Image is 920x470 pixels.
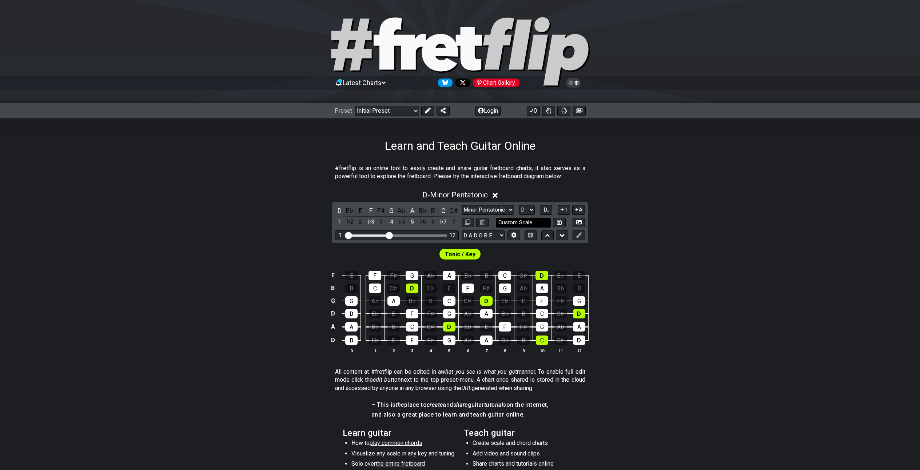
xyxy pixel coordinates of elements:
span: D.. [543,206,549,213]
p: #fretflip is an online tool to easily create and share guitar fretboard charts, it also serves as... [335,164,585,181]
div: C♯ [554,309,567,318]
button: Move up [541,230,554,240]
span: the entire fretboard [376,460,425,467]
h2: Teach guitar [464,429,578,437]
div: D [345,336,358,345]
div: 1 [339,232,342,238]
h2: Learn guitar [343,429,457,437]
div: E♭ [499,296,511,306]
div: E [387,336,400,345]
div: C♯ [554,336,567,345]
div: D [573,336,585,345]
span: Latest Charts [343,79,382,87]
div: F♯ [387,271,400,280]
div: A♭ [424,271,437,280]
th: 2 [384,347,403,354]
th: 3 [403,347,421,354]
div: C [406,322,418,332]
button: Create image [573,106,586,116]
button: 1 [558,205,570,215]
div: toggle scale degree [335,217,344,227]
div: toggle scale degree [356,217,365,227]
div: D [573,309,585,318]
div: toggle pitch class [345,206,355,216]
div: B [573,284,585,293]
td: A [328,320,337,334]
th: 9 [514,347,533,354]
li: Create scale and chord charts [473,439,576,449]
td: G [328,294,337,307]
div: C♯ [425,322,437,332]
div: G [573,296,585,306]
div: G [443,336,455,345]
th: 4 [421,347,440,354]
th: 1 [366,347,384,354]
em: what you see is what you get [441,368,517,375]
li: Add video and sound clips [473,450,576,460]
div: toggle scale degree [387,217,396,227]
div: toggle scale degree [428,217,438,227]
div: F [369,271,381,280]
div: E♭ [369,336,381,345]
div: B♭ [461,271,474,280]
div: D [406,284,418,293]
td: B [328,282,337,294]
th: 8 [495,347,514,354]
em: share [453,401,468,408]
div: toggle pitch class [449,206,458,216]
div: G [499,284,511,293]
div: Chart Gallery [473,79,519,87]
div: E♭ [554,271,567,280]
div: E [517,296,530,306]
div: F♯ [517,322,530,332]
span: Toggle light / dark theme [569,80,578,86]
div: Visible fret range [335,230,459,240]
div: C [498,271,511,280]
div: B [345,284,358,293]
div: F [536,296,548,306]
div: toggle scale degree [377,217,386,227]
div: G [536,322,548,332]
td: D [328,307,337,320]
a: Follow #fretflip at Bluesky [435,79,453,87]
div: C♯ [517,271,530,280]
button: Create Image [573,218,585,228]
div: F [406,336,418,345]
div: A♭ [462,336,474,345]
div: E [387,309,400,318]
p: All content at #fretflip can be edited in a manner. To enable full edit mode click the next to th... [335,368,585,392]
div: B [517,336,530,345]
div: toggle pitch class [428,206,438,216]
div: toggle pitch class [366,206,375,216]
div: F♯ [425,336,437,345]
select: Tuning [462,230,505,240]
div: F♯ [480,284,493,293]
div: toggle pitch class [439,206,448,216]
div: E♭ [425,284,437,293]
th: 12 [570,347,588,354]
a: #fretflip at Pinterest [470,79,519,87]
div: toggle scale degree [439,217,448,227]
th: 7 [477,347,495,354]
button: Share Preset [437,106,450,116]
div: G [443,309,455,318]
div: B♭ [369,322,381,332]
button: Delete [476,218,489,228]
div: B [480,271,493,280]
h4: – This is place to and guitar on the Internet, [371,401,549,409]
span: Visualize any scale in any key and tuning [351,450,454,457]
div: A♭ [517,284,530,293]
div: B [425,296,437,306]
div: toggle scale degree [366,217,375,227]
div: G [406,271,418,280]
div: A♭ [369,296,381,306]
div: E♭ [462,322,474,332]
div: E [480,322,493,332]
div: toggle scale degree [345,217,355,227]
div: E [573,271,585,280]
div: D [345,309,358,318]
th: 11 [551,347,570,354]
li: Share charts and tutorials online [473,460,576,470]
button: D.. [540,205,552,215]
div: G [345,296,358,306]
